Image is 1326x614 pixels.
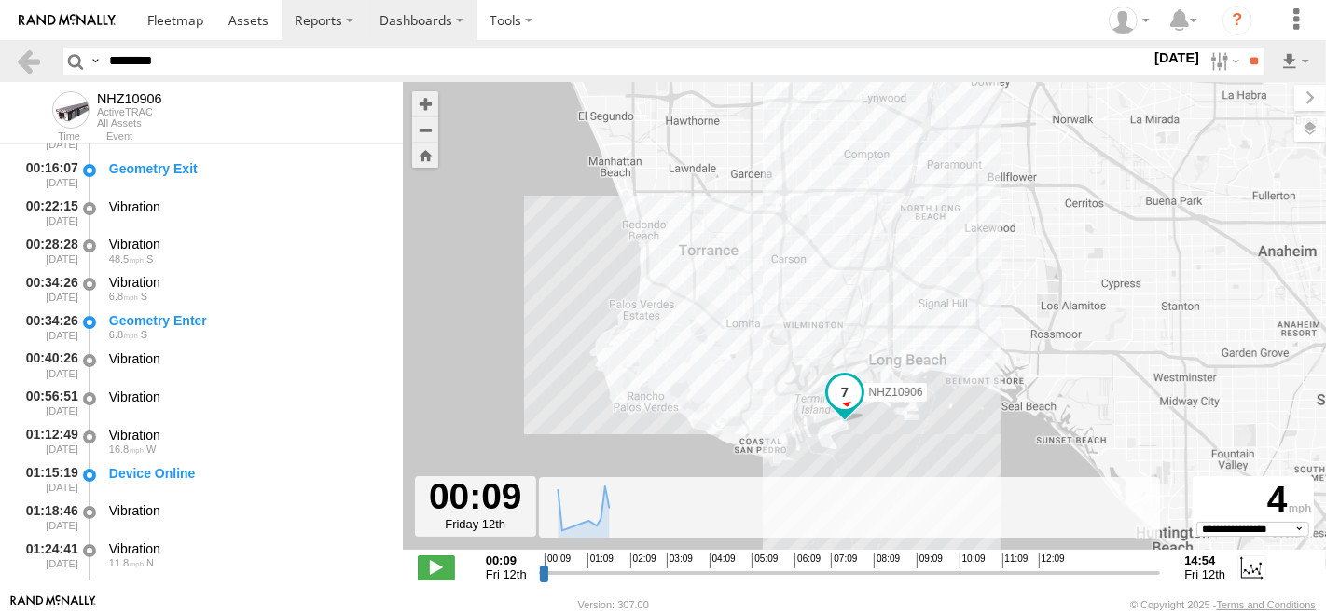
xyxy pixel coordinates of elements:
[869,386,923,399] span: NHZ10906
[1039,553,1065,568] span: 12:09
[412,143,438,168] button: Zoom Home
[97,117,162,129] div: All Assets
[412,116,438,143] button: Zoom out
[109,350,385,367] div: Vibration
[109,291,138,302] span: 6.8
[109,389,385,405] div: Vibration
[141,329,147,340] span: Heading: 170
[15,234,80,268] div: 00:28:28 [DATE]
[15,462,80,497] div: 01:15:19 [DATE]
[109,579,385,595] div: Vibration
[146,253,153,265] span: Heading: 173
[109,329,138,340] span: 6.8
[794,553,821,568] span: 06:09
[1217,599,1316,610] a: Terms and Conditions
[109,312,385,329] div: Geometry Enter
[15,132,80,142] div: Time
[109,198,385,215] div: Vibration
[97,91,162,106] div: NHZ10906 - View Asset History
[874,553,900,568] span: 08:09
[752,553,778,568] span: 05:09
[88,48,103,75] label: Search Query
[1184,553,1225,567] strong: 14:54
[109,465,385,482] div: Device Online
[106,132,403,142] div: Event
[418,555,455,580] label: Play/Stop
[15,48,42,75] a: Back to previous Page
[109,274,385,291] div: Vibration
[486,553,527,567] strong: 00:09
[1222,6,1252,35] i: ?
[1102,7,1156,34] div: Zulema McIntosch
[587,553,614,568] span: 01:09
[109,160,385,177] div: Geometry Exit
[412,91,438,116] button: Zoom in
[15,309,80,344] div: 00:34:26 [DATE]
[109,427,385,443] div: Vibration
[630,553,656,568] span: 02:09
[109,557,144,568] span: 11.8
[109,502,385,519] div: Vibration
[667,553,693,568] span: 03:09
[15,348,80,382] div: 00:40:26 [DATE]
[545,553,571,568] span: 00:09
[146,443,156,455] span: Heading: 249
[19,14,116,27] img: rand-logo.svg
[10,595,96,614] a: Visit our Website
[917,553,943,568] span: 09:09
[15,424,80,458] div: 01:12:49 [DATE]
[15,196,80,230] div: 00:22:15 [DATE]
[486,567,527,581] span: Fri 12th Sep 2025
[1203,48,1243,75] label: Search Filter Options
[15,271,80,306] div: 00:34:26 [DATE]
[146,557,154,568] span: Heading: 359
[15,386,80,420] div: 00:56:51 [DATE]
[1130,599,1316,610] div: © Copyright 2025 -
[15,157,80,192] div: 00:16:07 [DATE]
[1279,48,1311,75] label: Export results as...
[97,106,162,117] div: ActiveTRAC
[109,540,385,557] div: Vibration
[141,291,147,302] span: Heading: 170
[1151,48,1203,68] label: [DATE]
[109,253,144,265] span: 48.5
[831,553,857,568] span: 07:09
[15,576,80,610] div: 01:30:38 [DATE]
[15,500,80,535] div: 01:18:46 [DATE]
[960,553,986,568] span: 10:09
[578,599,649,610] div: Version: 307.00
[710,553,736,568] span: 04:09
[15,538,80,572] div: 01:24:41 [DATE]
[109,236,385,252] div: Vibration
[1002,553,1029,568] span: 11:09
[109,443,144,455] span: 16.8
[1184,567,1225,581] span: Fri 12th Sep 2025
[1195,479,1311,522] div: 4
